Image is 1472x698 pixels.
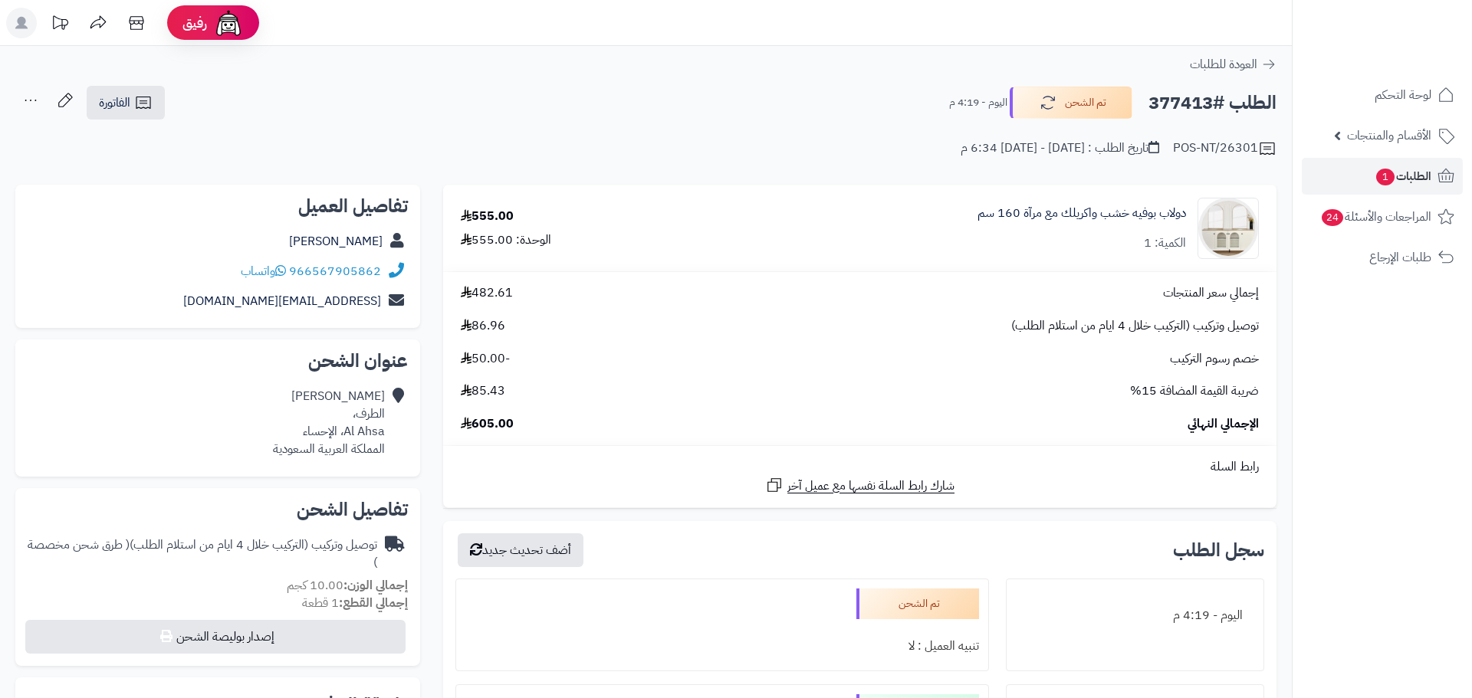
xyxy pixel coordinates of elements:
[1375,84,1431,106] span: لوحة التحكم
[28,500,408,519] h2: تفاصيل الشحن
[1163,284,1259,302] span: إجمالي سعر المنتجات
[458,533,583,567] button: أضف تحديث جديد
[1368,32,1457,64] img: logo-2.png
[1190,55,1257,74] span: العودة للطلبات
[28,352,408,370] h2: عنوان الشحن
[1302,77,1463,113] a: لوحة التحكم
[1144,234,1186,252] div: الكمية: 1
[339,594,408,612] strong: إجمالي القطع:
[1010,87,1132,119] button: تم الشحن
[461,382,505,400] span: 85.43
[99,93,130,112] span: الفاتورة
[28,536,377,572] span: ( طرق شحن مخصصة )
[856,588,979,619] div: تم الشحن
[28,197,408,215] h2: تفاصيل العميل
[1170,350,1259,368] span: خصم رسوم التركيب
[461,284,513,302] span: 482.61
[449,458,1270,476] div: رابط السلة
[1302,158,1463,195] a: الطلبات1
[949,95,1007,110] small: اليوم - 4:19 م
[287,576,408,595] small: 10.00 كجم
[1130,382,1259,400] span: ضريبة القيمة المضافة 15%
[1016,601,1254,631] div: اليوم - 4:19 م
[273,388,385,457] div: [PERSON_NAME] الطرف، Al Ahsa، الإحساء المملكة العربية السعودية
[289,232,383,251] a: [PERSON_NAME]
[241,262,286,280] a: واتساب
[1190,55,1276,74] a: العودة للطلبات
[461,415,514,433] span: 605.00
[1198,198,1258,259] img: 1757932228-1-90x90.jpg
[343,576,408,595] strong: إجمالي الوزن:
[213,8,244,38] img: ai-face.png
[1375,165,1431,187] span: الطلبات
[1011,317,1259,335] span: توصيل وتركيب (التركيب خلال 4 ايام من استلام الطلب)
[182,14,207,32] span: رفيق
[461,317,505,335] span: 86.96
[1302,198,1463,235] a: المراجعات والأسئلة24
[787,477,955,495] span: شارك رابط السلة نفسها مع عميل آخر
[1376,169,1395,186] span: 1
[461,208,514,225] div: 555.00
[28,536,377,572] div: توصيل وتركيب (التركيب خلال 4 ايام من استلام الطلب)
[1188,415,1259,433] span: الإجمالي النهائي
[41,8,79,42] a: تحديثات المنصة
[1347,125,1431,146] span: الأقسام والمنتجات
[25,620,406,654] button: إصدار بوليصة الشحن
[87,86,165,120] a: الفاتورة
[1369,247,1431,268] span: طلبات الإرجاع
[465,631,979,661] div: تنبيه العميل : لا
[1148,87,1276,119] h2: الطلب #377413
[978,205,1186,222] a: دولاب بوفيه خشب واكريلك مع مرآة 160 سم
[1173,541,1264,559] h3: سجل الطلب
[461,231,551,249] div: الوحدة: 555.00
[1302,239,1463,276] a: طلبات الإرجاع
[461,350,510,368] span: -50.00
[961,139,1159,157] div: تاريخ الطلب : [DATE] - [DATE] 6:34 م
[302,594,408,612] small: 1 قطعة
[765,476,955,495] a: شارك رابط السلة نفسها مع عميل آخر
[183,292,381,310] a: [EMAIL_ADDRESS][DOMAIN_NAME]
[289,262,381,280] a: 966567905862
[1173,139,1276,158] div: POS-NT/26301
[1320,206,1431,228] span: المراجعات والأسئلة
[1321,209,1343,227] span: 24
